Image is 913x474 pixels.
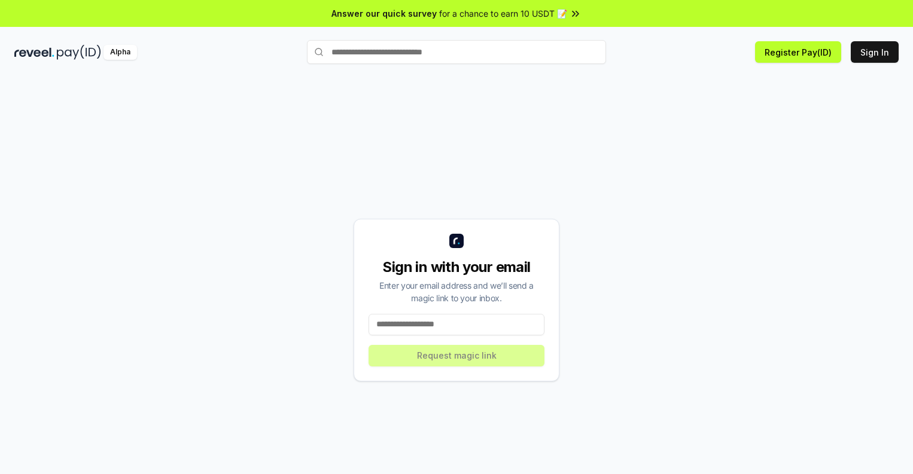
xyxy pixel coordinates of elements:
img: pay_id [57,45,101,60]
button: Sign In [851,41,899,63]
span: Answer our quick survey [331,7,437,20]
img: logo_small [449,234,464,248]
div: Enter your email address and we’ll send a magic link to your inbox. [369,279,544,304]
img: reveel_dark [14,45,54,60]
span: for a chance to earn 10 USDT 📝 [439,7,567,20]
div: Alpha [104,45,137,60]
div: Sign in with your email [369,258,544,277]
button: Register Pay(ID) [755,41,841,63]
